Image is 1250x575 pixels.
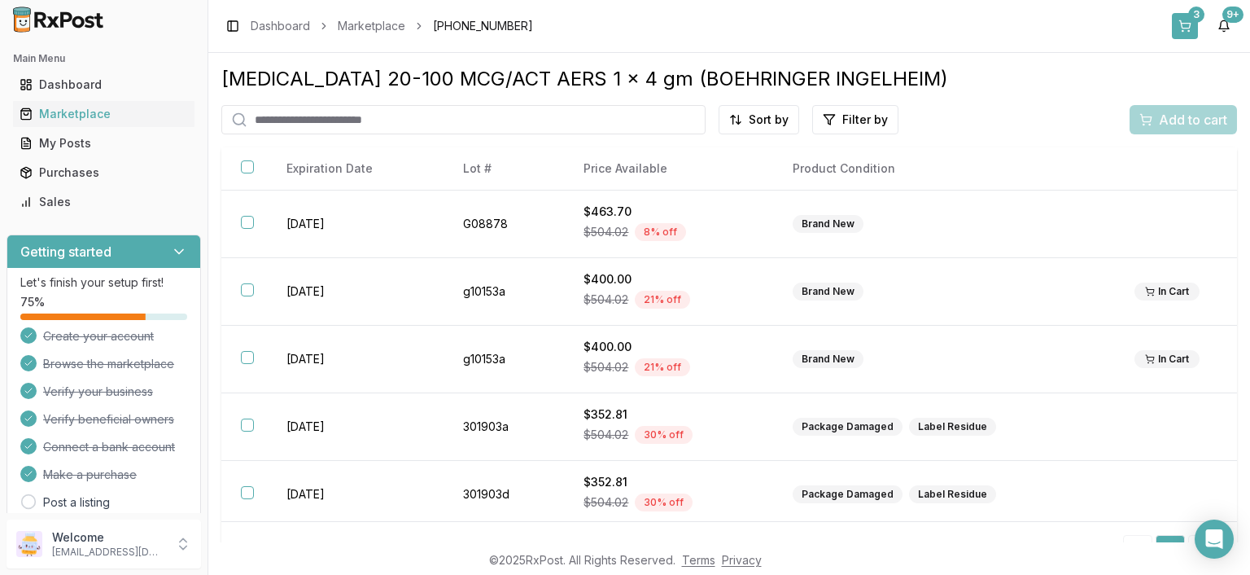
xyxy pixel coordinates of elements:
[793,418,903,436] div: Package Damaged
[583,359,628,375] span: $504.02
[13,129,194,158] a: My Posts
[43,356,174,372] span: Browse the marketplace
[20,194,188,210] div: Sales
[20,135,188,151] div: My Posts
[7,160,201,186] button: Purchases
[444,326,564,393] td: g10153a
[20,294,45,310] span: 75 %
[635,291,690,309] div: 21 % off
[13,52,194,65] h2: Main Menu
[7,72,201,98] button: Dashboard
[444,393,564,461] td: 301903a
[43,411,174,428] span: Verify beneficial owners
[433,18,533,34] span: [PHONE_NUMBER]
[221,66,1237,92] div: [MEDICAL_DATA] 20-100 MCG/ACT AERS 1 x 4 gm (BOEHRINGER INGELHEIM)
[43,494,110,511] a: Post a listing
[338,18,405,34] a: Marketplace
[1211,13,1237,39] button: 9+
[635,223,686,241] div: 8 % off
[251,18,310,34] a: Dashboard
[1134,283,1200,301] div: In Cart
[13,158,194,187] a: Purchases
[444,147,564,191] th: Lot #
[1172,13,1198,39] button: 3
[7,7,111,33] img: RxPost Logo
[444,258,564,326] td: g10153a
[52,546,165,559] p: [EMAIL_ADDRESS][DOMAIN_NAME]
[583,406,754,423] div: $352.81
[20,274,187,291] p: Let's finish your setup first!
[13,99,194,129] a: Marketplace
[20,77,188,93] div: Dashboard
[444,461,564,529] td: 301903d
[1134,350,1200,368] div: In Cart
[13,187,194,217] a: Sales
[20,242,111,261] h3: Getting started
[43,439,175,455] span: Connect a bank account
[583,271,754,287] div: $400.00
[583,427,628,443] span: $504.02
[722,553,762,567] a: Privacy
[583,292,628,308] span: $504.02
[583,474,754,490] div: $352.81
[1188,7,1204,23] div: 3
[749,112,789,128] span: Sort by
[267,393,444,461] td: [DATE]
[52,529,165,546] p: Welcome
[20,165,188,181] div: Purchases
[267,461,444,529] td: [DATE]
[241,542,368,558] div: Showing 1 to 6 of 6 entries
[909,418,996,436] div: Label Residue
[793,215,863,233] div: Brand New
[812,105,898,134] button: Filter by
[43,384,153,400] span: Verify your business
[635,494,693,511] div: 30 % off
[444,191,564,258] td: G08878
[682,553,715,567] a: Terms
[267,326,444,393] td: [DATE]
[719,105,799,134] button: Sort by
[583,339,754,355] div: $400.00
[7,101,201,127] button: Marketplace
[793,350,863,368] div: Brand New
[583,224,628,240] span: $504.02
[583,494,628,511] span: $504.02
[635,358,690,376] div: 21 % off
[13,70,194,99] a: Dashboard
[635,426,693,444] div: 30 % off
[20,106,188,122] div: Marketplace
[7,189,201,215] button: Sales
[1123,535,1217,564] nav: pagination
[773,147,1115,191] th: Product Condition
[251,18,533,34] nav: breadcrumb
[564,147,773,191] th: Price Available
[43,467,137,483] span: Make a purchase
[909,485,996,503] div: Label Residue
[16,531,42,557] img: User avatar
[7,130,201,156] button: My Posts
[583,204,754,220] div: $463.70
[842,112,888,128] span: Filter by
[1195,520,1234,559] div: Open Intercom Messenger
[1222,7,1243,23] div: 9+
[1156,535,1185,564] a: 1
[43,328,154,345] span: Create your account
[267,191,444,258] td: [DATE]
[793,283,863,301] div: Brand New
[267,258,444,326] td: [DATE]
[267,147,444,191] th: Expiration Date
[793,485,903,503] div: Package Damaged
